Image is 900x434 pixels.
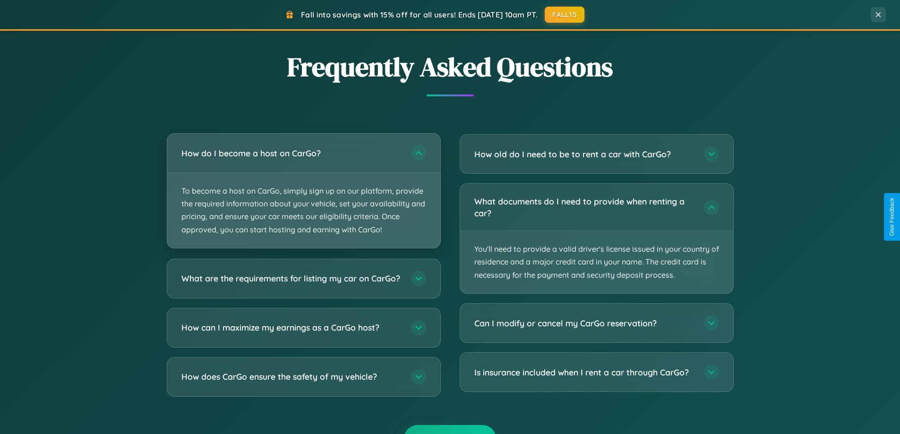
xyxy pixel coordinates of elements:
h3: How does CarGo ensure the safety of my vehicle? [181,371,402,383]
div: Give Feedback [889,198,895,236]
h3: Can I modify or cancel my CarGo reservation? [474,317,694,329]
p: To become a host on CarGo, simply sign up on our platform, provide the required information about... [167,173,440,248]
h3: How old do I need to be to rent a car with CarGo? [474,148,694,160]
h3: What documents do I need to provide when renting a car? [474,196,694,219]
h3: Is insurance included when I rent a car through CarGo? [474,366,694,378]
span: Fall into savings with 15% off for all users! Ends [DATE] 10am PT. [301,10,538,19]
h3: How can I maximize my earnings as a CarGo host? [181,322,402,333]
p: You'll need to provide a valid driver's license issued in your country of residence and a major c... [460,231,733,293]
button: FALL15 [545,7,584,23]
h3: How do I become a host on CarGo? [181,147,402,159]
h3: What are the requirements for listing my car on CarGo? [181,272,402,284]
h2: Frequently Asked Questions [167,49,734,85]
